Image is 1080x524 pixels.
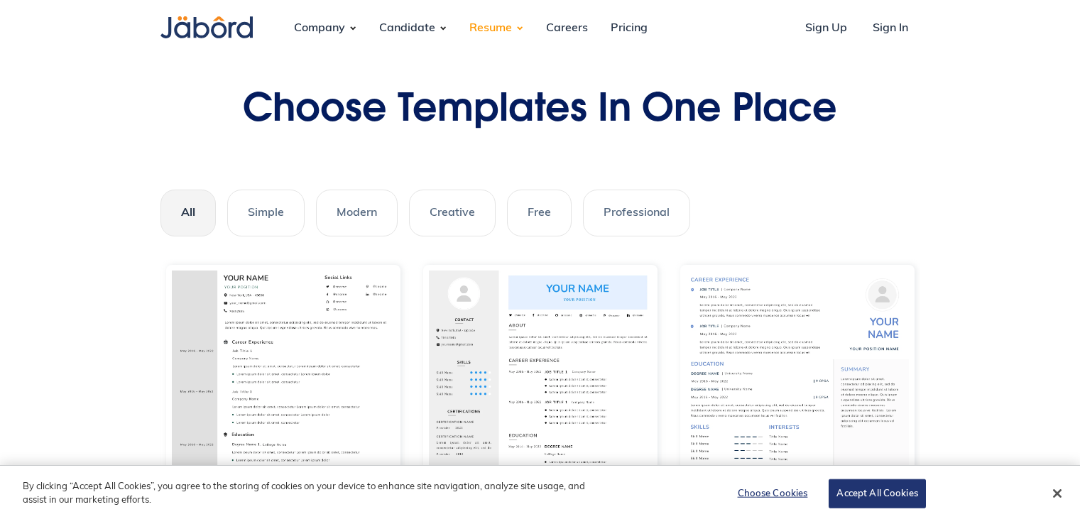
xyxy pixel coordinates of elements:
[861,9,920,48] a: Sign In
[283,9,356,48] div: Company
[458,9,523,48] div: Resume
[181,204,195,222] div: All
[1042,478,1073,509] button: Close
[160,91,920,133] h1: Choose Templates In One Place
[23,480,594,508] p: By clicking “Accept All Cookies”, you agree to the storing of cookies on your device to enhance s...
[528,204,551,222] div: Free
[794,9,858,48] a: Sign Up
[535,9,599,48] a: Careers
[160,16,253,38] img: Jabord
[430,204,475,222] div: Creative
[728,480,817,508] button: Choose Cookies
[599,9,659,48] a: Pricing
[368,9,447,48] div: Candidate
[604,204,670,222] div: Professional
[337,204,377,222] div: Modern
[248,204,284,222] div: Simple
[829,479,925,509] button: Accept All Cookies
